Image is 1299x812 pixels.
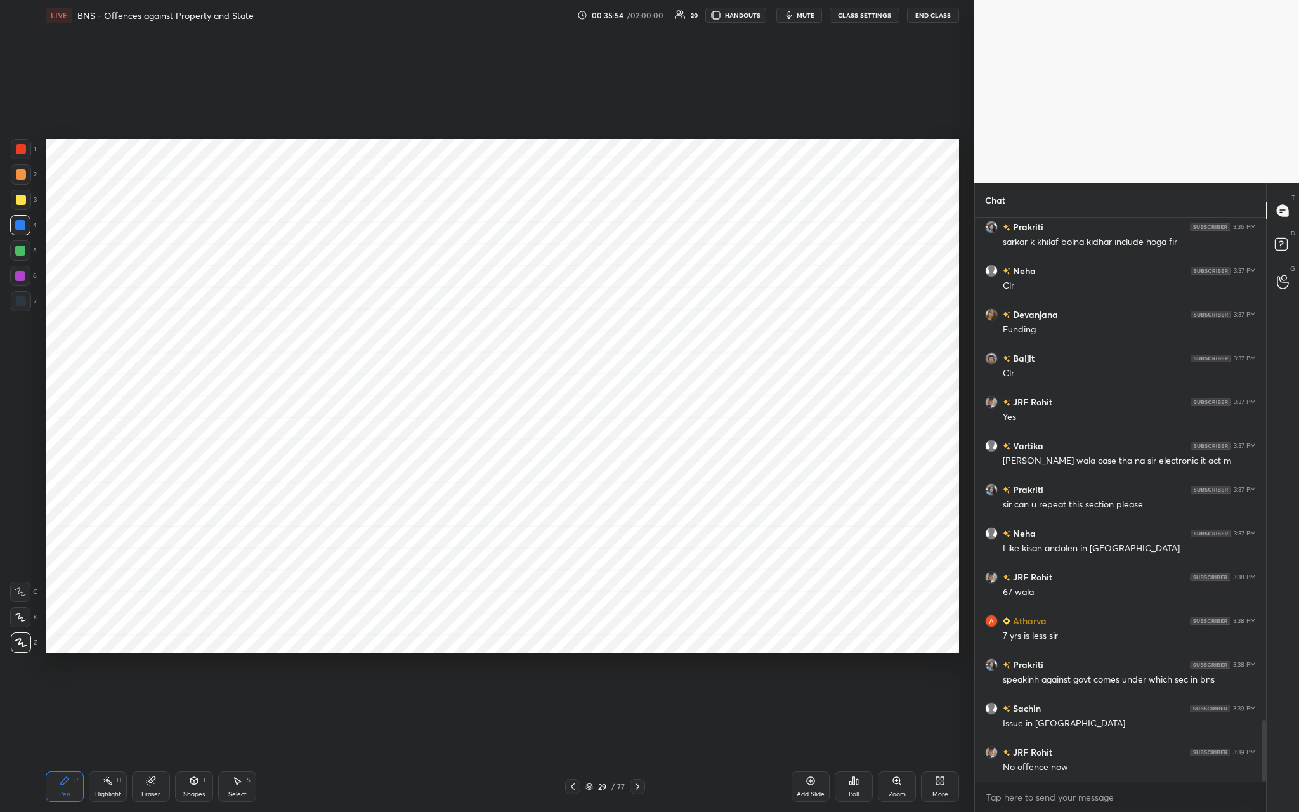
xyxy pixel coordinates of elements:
[10,240,37,261] div: 5
[1003,411,1256,424] div: Yes
[985,440,998,452] img: default.png
[932,791,948,797] div: More
[1234,311,1256,318] div: 3:37 PM
[617,781,625,792] div: 77
[849,791,859,797] div: Poll
[1003,717,1256,730] div: Issue in [GEOGRAPHIC_DATA]
[95,791,121,797] div: Highlight
[975,218,1266,782] div: grid
[985,702,998,715] img: default.png
[1010,702,1041,715] h6: Sachin
[797,791,825,797] div: Add Slide
[889,791,906,797] div: Zoom
[204,777,207,783] div: L
[1010,439,1043,452] h6: Vartika
[1003,367,1256,380] div: Clr
[830,8,899,23] button: CLASS SETTINGS
[59,791,70,797] div: Pen
[1190,573,1230,581] img: 4P8fHbbgJtejmAAAAAElFTkSuQmCC
[1190,661,1230,669] img: 4P8fHbbgJtejmAAAAAElFTkSuQmCC
[1010,220,1043,233] h6: Prakriti
[11,190,37,210] div: 3
[985,746,998,759] img: 6ab7bd99ec91433380f4f9d2596acfee.jpg
[705,8,766,23] button: HANDOUTS
[1003,499,1256,511] div: sir can u repeat this section please
[1010,527,1036,540] h6: Neha
[1234,486,1256,494] div: 3:37 PM
[1191,530,1231,537] img: 4P8fHbbgJtejmAAAAAElFTkSuQmCC
[1234,530,1256,537] div: 3:37 PM
[1003,455,1256,468] div: [PERSON_NAME] wala case tha na sir electronic it act m
[228,791,247,797] div: Select
[1233,223,1256,231] div: 3:36 PM
[1291,193,1295,202] p: T
[1003,443,1010,450] img: no-rating-badge.077c3623.svg
[1234,355,1256,362] div: 3:37 PM
[1233,661,1256,669] div: 3:38 PM
[141,791,160,797] div: Eraser
[1191,267,1231,275] img: 4P8fHbbgJtejmAAAAAElFTkSuQmCC
[596,783,608,790] div: 29
[1003,674,1256,686] div: speakinh against govt comes under which sec in bns
[985,483,998,496] img: 5c50ca92545e4ea9b152bc47f8b6a3eb.jpg
[1003,280,1256,292] div: Clr
[691,12,698,18] div: 20
[1003,324,1256,336] div: Funding
[985,265,998,277] img: default.png
[1003,224,1010,231] img: no-rating-badge.077c3623.svg
[1234,398,1256,406] div: 3:37 PM
[46,8,72,23] div: LIVE
[907,8,959,23] button: End Class
[1190,223,1230,231] img: 4P8fHbbgJtejmAAAAAElFTkSuQmCC
[1233,617,1256,625] div: 3:38 PM
[183,791,205,797] div: Shapes
[1010,745,1052,759] h6: JRF Rohit
[1003,542,1256,555] div: Like kisan andolen in [GEOGRAPHIC_DATA]
[797,11,814,20] span: mute
[1191,486,1231,494] img: 4P8fHbbgJtejmAAAAAElFTkSuQmCC
[1291,228,1295,238] p: D
[1003,749,1010,756] img: no-rating-badge.077c3623.svg
[975,183,1015,217] p: Chat
[1003,662,1010,669] img: no-rating-badge.077c3623.svg
[1003,617,1010,625] img: Learner_Badge_beginner_1_8b307cf2a0.svg
[1003,311,1010,318] img: no-rating-badge.077c3623.svg
[117,777,121,783] div: H
[10,266,37,286] div: 6
[1191,355,1231,362] img: 4P8fHbbgJtejmAAAAAElFTkSuQmCC
[985,658,998,671] img: 5c50ca92545e4ea9b152bc47f8b6a3eb.jpg
[1191,311,1231,318] img: 4P8fHbbgJtejmAAAAAElFTkSuQmCC
[11,291,37,311] div: 7
[985,396,998,409] img: 6ab7bd99ec91433380f4f9d2596acfee.jpg
[1290,264,1295,273] p: G
[1003,268,1010,275] img: no-rating-badge.077c3623.svg
[1010,395,1052,409] h6: JRF Rohit
[10,607,37,627] div: X
[985,221,998,233] img: 5c50ca92545e4ea9b152bc47f8b6a3eb.jpg
[985,615,998,627] img: 037af909af264af6940d1688ab774d09.jpg
[1010,351,1035,365] h6: Baljit
[11,164,37,185] div: 2
[1190,749,1230,756] img: 4P8fHbbgJtejmAAAAAElFTkSuQmCC
[1003,355,1010,362] img: no-rating-badge.077c3623.svg
[77,10,254,22] h4: BNS - Offences against Property and State
[1010,264,1036,277] h6: Neha
[1191,442,1231,450] img: 4P8fHbbgJtejmAAAAAElFTkSuQmCC
[1003,530,1010,537] img: no-rating-badge.077c3623.svg
[10,215,37,235] div: 4
[247,777,251,783] div: S
[1010,308,1058,321] h6: Devanjana
[74,777,78,783] div: P
[1010,483,1043,496] h6: Prakriti
[985,571,998,584] img: 6ab7bd99ec91433380f4f9d2596acfee.jpg
[985,527,998,540] img: default.png
[1233,705,1256,712] div: 3:39 PM
[1234,267,1256,275] div: 3:37 PM
[1003,487,1010,494] img: no-rating-badge.077c3623.svg
[611,783,615,790] div: /
[1003,574,1010,581] img: no-rating-badge.077c3623.svg
[11,632,37,653] div: Z
[1190,705,1230,712] img: 4P8fHbbgJtejmAAAAAElFTkSuQmCC
[1003,236,1256,249] div: sarkar k khilaf bolna kidhar include hoga fir
[1190,617,1230,625] img: 4P8fHbbgJtejmAAAAAElFTkSuQmCC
